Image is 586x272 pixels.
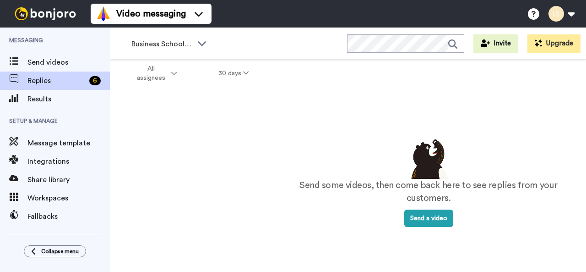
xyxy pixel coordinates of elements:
button: Invite [473,34,518,53]
img: vm-color.svg [96,6,111,21]
span: Workspaces [27,193,110,204]
span: All assignees [132,64,169,83]
span: Replies [27,75,86,86]
span: Integrations [27,156,110,167]
span: Collapse menu [41,248,79,255]
span: Fallbacks [27,211,110,222]
button: Collapse menu [24,245,86,257]
button: Upgrade [527,34,581,53]
img: bj-logo-header-white.svg [11,7,80,20]
a: Send a video [404,215,453,222]
span: Message template [27,138,110,149]
span: Results [27,94,110,105]
span: Video messaging [116,7,186,20]
button: Send a video [404,210,453,227]
div: 6 [89,76,101,85]
button: All assignees [112,61,198,86]
img: results-emptystates.png [406,137,451,179]
span: Share library [27,174,110,185]
span: Send videos [27,57,110,68]
span: Business School 2025 [131,39,193,50]
p: Send some videos, then come back here to see replies from your customers. [289,179,568,205]
button: 30 days [198,65,270,82]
